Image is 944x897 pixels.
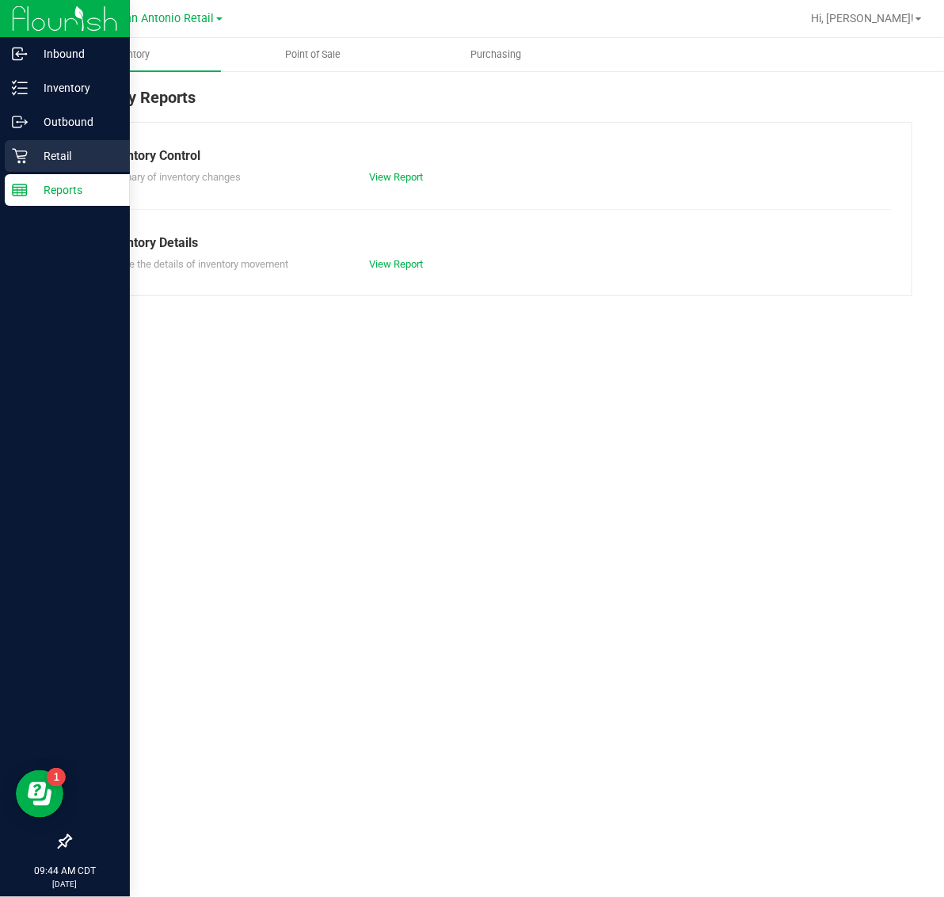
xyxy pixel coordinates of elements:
p: Outbound [28,112,123,131]
iframe: Resource center unread badge [47,768,66,787]
iframe: Resource center [16,770,63,818]
span: Explore the details of inventory movement [102,258,288,270]
a: View Report [369,258,423,270]
a: View Report [369,171,423,183]
inline-svg: Retail [12,148,28,164]
div: Inventory Details [102,234,880,253]
p: Inbound [28,44,123,63]
inline-svg: Inbound [12,46,28,62]
span: TX San Antonio Retail [101,12,215,25]
div: Inventory Reports [70,86,912,122]
inline-svg: Reports [12,182,28,198]
p: Retail [28,146,123,165]
p: 09:44 AM CDT [7,864,123,878]
inline-svg: Inventory [12,80,28,96]
a: Point of Sale [221,38,404,71]
p: Reports [28,181,123,200]
span: Hi, [PERSON_NAME]! [811,12,914,25]
span: Point of Sale [264,48,362,62]
p: Inventory [28,78,123,97]
inline-svg: Outbound [12,114,28,130]
p: [DATE] [7,878,123,890]
span: Purchasing [449,48,542,62]
span: Summary of inventory changes [102,171,241,183]
div: Inventory Control [102,146,880,165]
a: Purchasing [405,38,588,71]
